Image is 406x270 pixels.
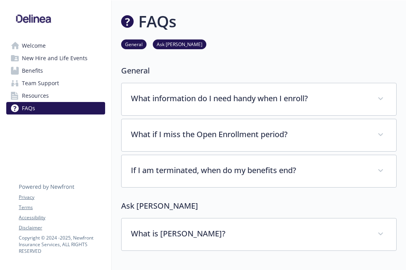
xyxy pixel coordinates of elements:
a: General [121,40,147,48]
p: What is [PERSON_NAME]? [131,228,368,240]
span: Team Support [22,77,59,89]
span: New Hire and Life Events [22,52,88,64]
span: FAQs [22,102,35,114]
p: What information do I need handy when I enroll? [131,93,368,104]
span: Benefits [22,64,43,77]
div: If I am terminated, when do my benefits end? [122,155,396,187]
p: Copyright © 2024 - 2025 , Newfront Insurance Services, ALL RIGHTS RESERVED [19,234,105,254]
div: What if I miss the Open Enrollment period? [122,119,396,151]
a: FAQs [6,102,105,114]
a: Accessibility [19,214,105,221]
a: New Hire and Life Events [6,52,105,64]
div: What is [PERSON_NAME]? [122,218,396,250]
p: General [121,65,397,77]
span: Resources [22,89,49,102]
p: If I am terminated, when do my benefits end? [131,165,368,176]
a: Disclaimer [19,224,105,231]
a: Team Support [6,77,105,89]
a: Resources [6,89,105,102]
a: Ask [PERSON_NAME] [153,40,206,48]
div: What information do I need handy when I enroll? [122,83,396,115]
span: Welcome [22,39,46,52]
a: Privacy [19,194,105,201]
a: Benefits [6,64,105,77]
h1: FAQs [138,10,176,33]
p: Ask [PERSON_NAME] [121,200,397,212]
a: Welcome [6,39,105,52]
a: Terms [19,204,105,211]
p: What if I miss the Open Enrollment period? [131,129,368,140]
